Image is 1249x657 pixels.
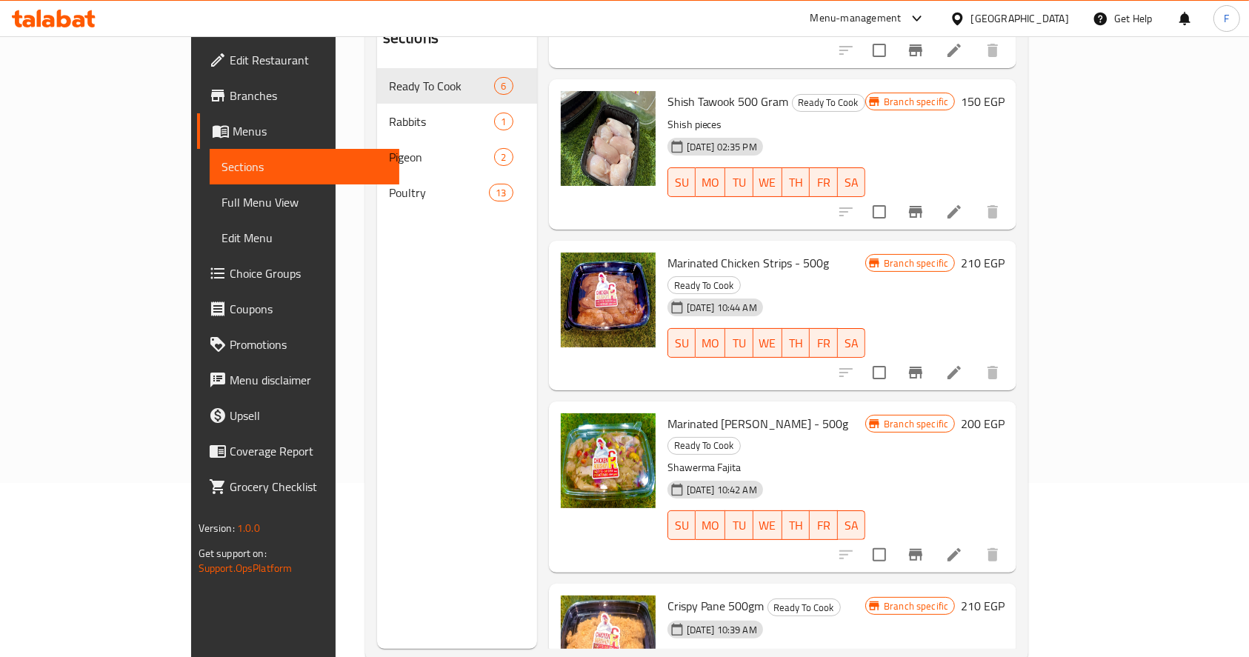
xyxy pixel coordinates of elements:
button: MO [696,328,725,358]
nav: Menu sections [377,62,537,216]
div: items [494,113,513,130]
a: Menus [197,113,400,149]
span: Menu disclaimer [230,371,388,389]
button: Branch-specific-item [898,33,933,68]
span: Ready To Cook [389,77,495,95]
a: Full Menu View [210,184,400,220]
span: Ready To Cook [668,437,740,454]
span: SA [844,333,860,354]
p: Shish pieces [667,116,866,134]
button: FR [810,167,838,197]
span: Promotions [230,336,388,353]
span: Grocery Checklist [230,478,388,496]
span: SU [674,172,690,193]
span: Branches [230,87,388,104]
img: Marinated Chicken Strips - 500g [561,253,656,347]
button: SU [667,328,696,358]
button: Branch-specific-item [898,355,933,390]
span: Get support on: [199,544,267,563]
div: [GEOGRAPHIC_DATA] [971,10,1069,27]
button: delete [975,194,1010,230]
button: FR [810,328,838,358]
img: Marinated Paneh Shawarma - 500g [561,413,656,508]
p: Shawerma Fajita [667,458,866,477]
a: Edit Restaurant [197,42,400,78]
span: TU [731,172,747,193]
button: delete [975,355,1010,390]
button: SU [667,510,696,540]
button: delete [975,33,1010,68]
button: TH [782,328,810,358]
button: Branch-specific-item [898,194,933,230]
button: WE [753,328,782,358]
span: Branch specific [878,599,954,613]
span: [DATE] 10:42 AM [681,483,763,497]
button: delete [975,537,1010,573]
span: FR [816,333,832,354]
span: Marinated Chicken Strips - 500g [667,252,830,274]
h2: Menu sections [383,4,444,49]
span: Shish Tawook 500 Gram [667,90,789,113]
button: SA [838,167,866,197]
a: Promotions [197,327,400,362]
span: TH [788,333,805,354]
button: SU [667,167,696,197]
span: Branch specific [878,95,954,109]
span: Edit Menu [222,229,388,247]
span: Ready To Cook [768,599,840,616]
span: 2 [495,150,512,164]
span: TH [788,515,805,536]
div: Rabbits1 [377,104,537,139]
a: Upsell [197,398,400,433]
span: Crispy Pane 500gm [667,595,765,617]
span: WE [759,172,776,193]
a: Edit Menu [210,220,400,256]
a: Sections [210,149,400,184]
span: MO [702,172,719,193]
span: Sections [222,158,388,176]
button: TH [782,510,810,540]
span: Rabbits [389,113,495,130]
span: Select to update [864,357,895,388]
span: FR [816,172,832,193]
span: Choice Groups [230,264,388,282]
span: Poultry [389,184,490,201]
span: Pigeon [389,148,495,166]
span: Select to update [864,196,895,227]
span: Ready To Cook [668,277,740,294]
div: items [489,184,513,201]
h6: 150 EGP [961,91,1005,112]
span: SU [674,515,690,536]
span: WE [759,515,776,536]
span: SA [844,515,860,536]
a: Choice Groups [197,256,400,291]
span: Marinated [PERSON_NAME] - 500g [667,413,849,435]
span: Upsell [230,407,388,424]
a: Coupons [197,291,400,327]
div: Pigeon2 [377,139,537,175]
span: TU [731,333,747,354]
div: items [494,77,513,95]
div: Ready To Cook6 [377,68,537,104]
img: Shish Tawook 500 Gram [561,91,656,186]
span: 1 [495,115,512,129]
span: TU [731,515,747,536]
a: Edit menu item [945,364,963,381]
span: Select to update [864,35,895,66]
span: MO [702,515,719,536]
button: WE [753,510,782,540]
span: [DATE] 02:35 PM [681,140,763,154]
span: TH [788,172,805,193]
div: items [494,148,513,166]
span: Menus [233,122,388,140]
h6: 210 EGP [961,253,1005,273]
span: Coupons [230,300,388,318]
span: F [1224,10,1229,27]
button: TU [725,167,753,197]
a: Edit menu item [945,203,963,221]
span: WE [759,333,776,354]
span: [DATE] 10:44 AM [681,301,763,315]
